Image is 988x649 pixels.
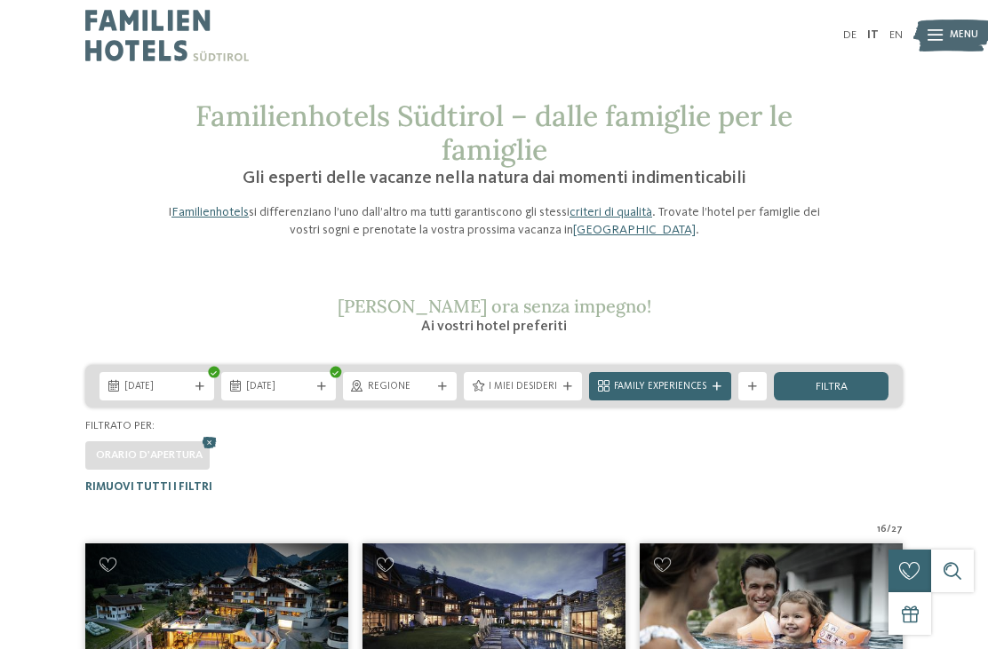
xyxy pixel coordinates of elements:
[816,382,848,393] span: filtra
[368,380,433,394] span: Regione
[246,380,311,394] span: [DATE]
[867,29,879,41] a: IT
[891,523,903,537] span: 27
[85,481,212,493] span: Rimuovi tutti i filtri
[843,29,857,41] a: DE
[96,449,203,461] span: Orario d'apertura
[887,523,891,537] span: /
[195,98,793,168] span: Familienhotels Südtirol – dalle famiglie per le famiglie
[85,420,155,431] span: Filtrato per:
[570,206,652,218] a: criteri di qualità
[338,295,651,317] span: [PERSON_NAME] ora senza impegno!
[614,380,706,394] span: Family Experiences
[421,320,567,334] span: Ai vostri hotel preferiti
[124,380,189,394] span: [DATE]
[489,380,557,394] span: I miei desideri
[950,28,978,43] span: Menu
[573,224,696,236] a: [GEOGRAPHIC_DATA]
[171,206,249,218] a: Familienhotels
[877,523,887,537] span: 16
[243,170,746,187] span: Gli esperti delle vacanze nella natura dai momenti indimenticabili
[889,29,903,41] a: EN
[156,203,832,239] p: I si differenziano l’uno dall’altro ma tutti garantiscono gli stessi . Trovate l’hotel per famigl...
